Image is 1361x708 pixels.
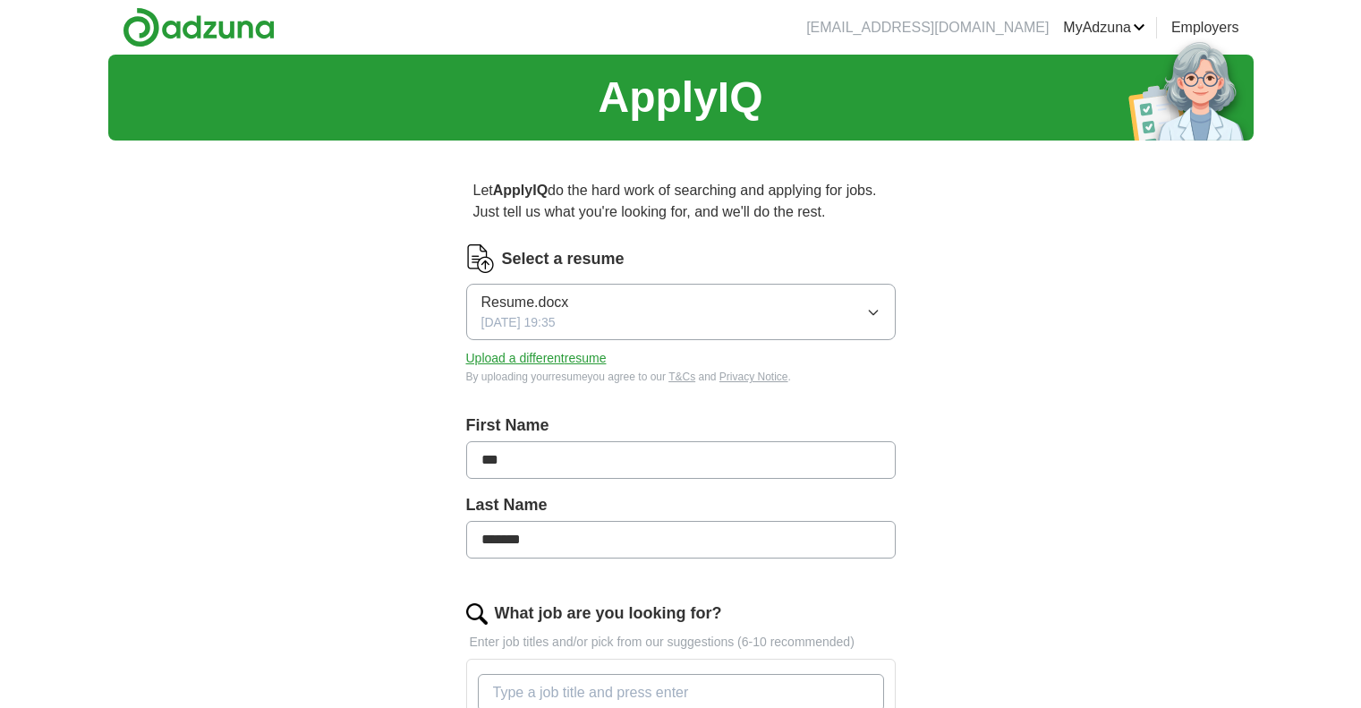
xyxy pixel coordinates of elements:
[466,603,488,625] img: search.png
[806,17,1049,38] li: [EMAIL_ADDRESS][DOMAIN_NAME]
[493,183,548,198] strong: ApplyIQ
[481,292,569,313] span: Resume.docx
[668,371,695,383] a: T&Cs
[466,414,896,438] label: First Name
[466,633,896,652] p: Enter job titles and/or pick from our suggestions (6-10 recommended)
[1063,17,1145,38] a: MyAdzuna
[466,349,607,368] button: Upload a differentresume
[466,284,896,340] button: Resume.docx[DATE] 19:35
[123,7,275,47] img: Adzuna logo
[1171,17,1239,38] a: Employers
[466,244,495,273] img: CV Icon
[481,313,556,332] span: [DATE] 19:35
[466,493,896,517] label: Last Name
[719,371,788,383] a: Privacy Notice
[502,247,625,271] label: Select a resume
[466,369,896,385] div: By uploading your resume you agree to our and .
[598,65,762,130] h1: ApplyIQ
[495,601,722,626] label: What job are you looking for?
[466,173,896,230] p: Let do the hard work of searching and applying for jobs. Just tell us what you're looking for, an...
